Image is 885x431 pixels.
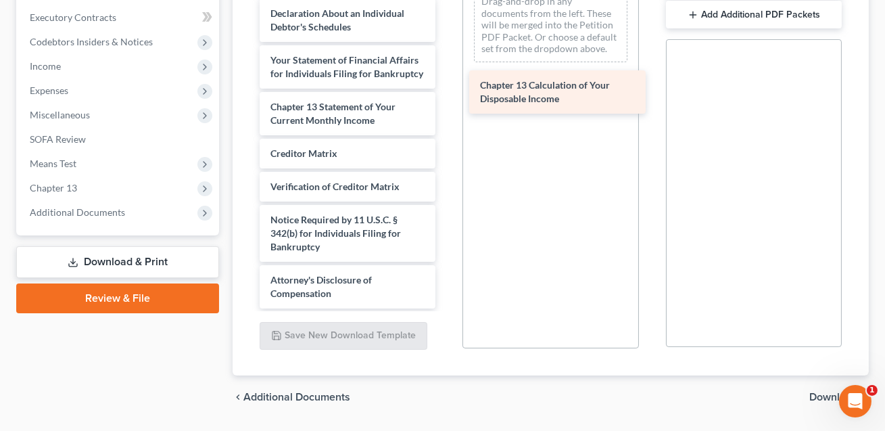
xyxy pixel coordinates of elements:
a: chevron_left Additional Documents [233,392,350,403]
span: Notice Required by 11 U.S.C. § 342(b) for Individuals Filing for Bankruptcy [270,214,401,252]
span: Means Test [30,158,76,169]
span: 1 [867,385,878,396]
span: Attorney's Disclosure of Compensation [270,274,372,299]
span: Your Statement of Financial Affairs for Individuals Filing for Bankruptcy [270,54,423,79]
span: Creditor Matrix [270,148,337,159]
span: Expenses [30,85,68,96]
span: Verification of Creditor Matrix [270,181,400,192]
span: Miscellaneous [30,109,90,120]
span: Declaration About an Individual Debtor's Schedules [270,7,404,32]
button: Download chevron_right [809,392,869,403]
span: SOFA Review [30,133,86,145]
span: Additional Documents [30,206,125,218]
i: chevron_left [233,392,243,403]
a: Download & Print [16,246,219,278]
a: Review & File [16,283,219,313]
a: Executory Contracts [19,5,219,30]
span: Income [30,60,61,72]
span: Chapter 13 Statement of Your Current Monthly Income [270,101,396,126]
button: Save New Download Template [260,322,427,350]
button: Add Additional PDF Packets [666,1,842,29]
a: SOFA Review [19,127,219,152]
span: Executory Contracts [30,12,116,23]
span: Codebtors Insiders & Notices [30,36,153,47]
span: Chapter 13 Calculation of Your Disposable Income [480,79,610,104]
iframe: Intercom live chat [839,385,871,417]
span: Chapter 13 [30,182,77,194]
span: Download [809,392,858,403]
span: Additional Documents [243,392,350,403]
